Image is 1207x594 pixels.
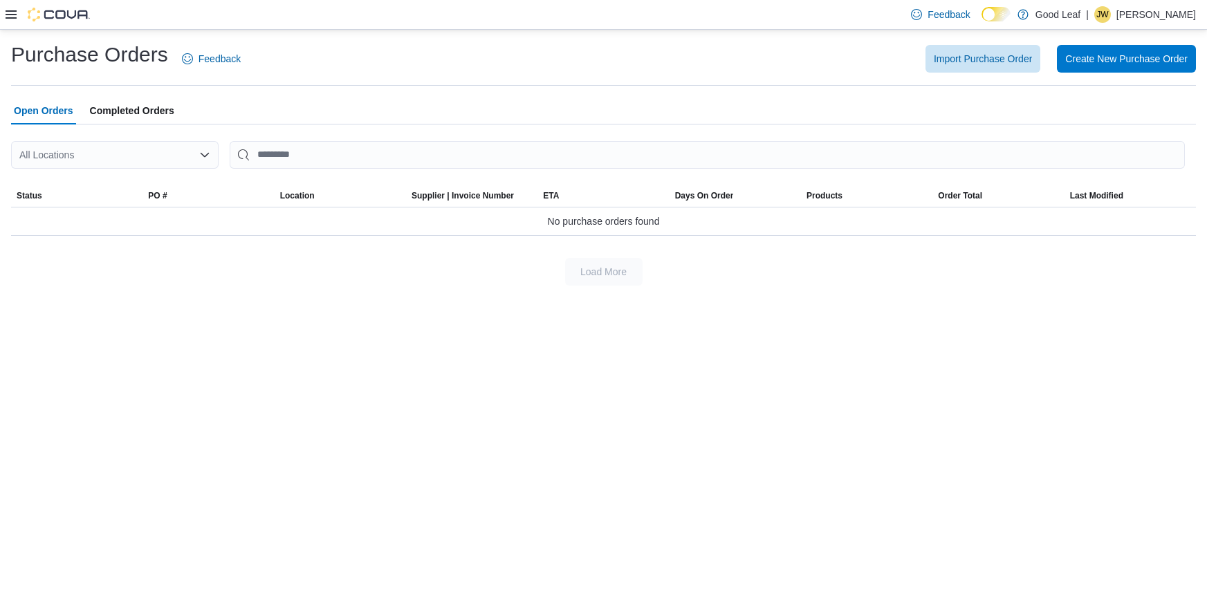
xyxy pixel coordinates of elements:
[1116,6,1196,23] p: [PERSON_NAME]
[90,97,174,124] span: Completed Orders
[801,185,932,207] button: Products
[230,141,1185,169] input: This is a search bar. After typing your query, hit enter to filter the results lower in the page.
[548,213,660,230] span: No purchase orders found
[1065,52,1188,66] span: Create New Purchase Order
[1065,185,1196,207] button: Last Modified
[934,52,1032,66] span: Import Purchase Order
[537,185,669,207] button: ETA
[199,52,241,66] span: Feedback
[1057,45,1196,73] button: Create New Purchase Order
[11,41,168,68] h1: Purchase Orders
[1094,6,1111,23] div: Jordon Walters
[905,1,975,28] a: Feedback
[807,190,842,201] span: Products
[928,8,970,21] span: Feedback
[17,190,42,201] span: Status
[412,190,514,201] span: Supplier | Invoice Number
[199,149,210,160] button: Open list of options
[1035,6,1080,23] p: Good Leaf
[543,190,559,201] span: ETA
[925,45,1040,73] button: Import Purchase Order
[280,190,315,201] div: Location
[675,190,734,201] span: Days On Order
[148,190,167,201] span: PO #
[982,7,1011,21] input: Dark Mode
[275,185,406,207] button: Location
[176,45,246,73] a: Feedback
[938,190,982,201] span: Order Total
[142,185,274,207] button: PO #
[1070,190,1123,201] span: Last Modified
[1096,6,1108,23] span: JW
[670,185,801,207] button: Days On Order
[932,185,1064,207] button: Order Total
[406,185,537,207] button: Supplier | Invoice Number
[580,265,627,279] span: Load More
[11,185,142,207] button: Status
[565,258,643,286] button: Load More
[1086,6,1089,23] p: |
[14,97,73,124] span: Open Orders
[28,8,90,21] img: Cova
